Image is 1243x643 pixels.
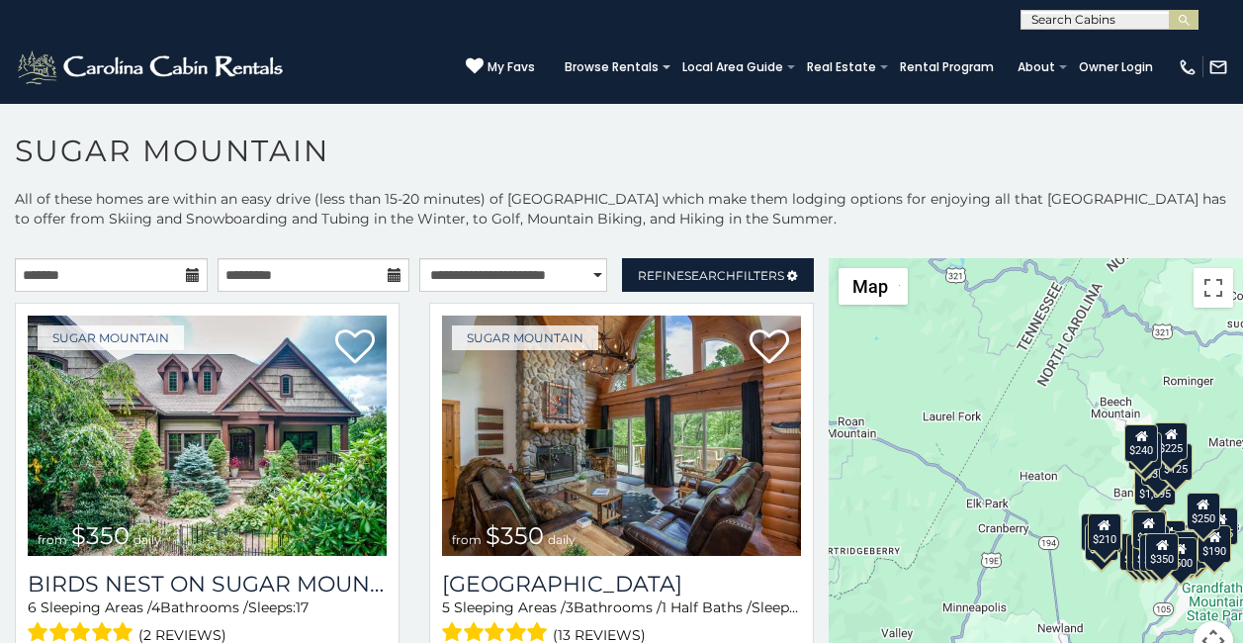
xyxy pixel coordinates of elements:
[890,53,1004,81] a: Rental Program
[1131,510,1165,548] div: $300
[1208,57,1228,77] img: mail-regular-white.png
[442,571,801,597] h3: Grouse Moor Lodge
[1085,522,1118,560] div: $355
[684,268,736,283] span: Search
[1178,57,1198,77] img: phone-regular-white.png
[151,598,160,616] span: 4
[1124,424,1158,462] div: $240
[852,276,888,297] span: Map
[442,598,450,616] span: 5
[672,53,793,81] a: Local Area Guide
[1080,512,1113,550] div: $240
[1130,509,1164,547] div: $190
[1194,268,1233,308] button: Toggle fullscreen view
[750,327,789,369] a: Add to favorites
[1138,534,1172,572] div: $350
[15,47,289,87] img: White-1-2.png
[1158,443,1192,481] div: $125
[1151,520,1185,558] div: $200
[797,53,886,81] a: Real Estate
[622,258,815,292] a: RefineSearchFilters
[1069,53,1163,81] a: Owner Login
[1186,492,1219,529] div: $250
[28,316,387,556] a: Birds Nest On Sugar Mountain from $350 daily
[1133,468,1175,505] div: $1,095
[442,316,801,556] img: Grouse Moor Lodge
[566,598,574,616] span: 3
[296,598,309,616] span: 17
[1127,431,1161,469] div: $170
[662,598,752,616] span: 1 Half Baths /
[548,532,576,547] span: daily
[28,316,387,556] img: Birds Nest On Sugar Mountain
[335,327,375,369] a: Add to favorites
[28,571,387,597] a: Birds Nest On Sugar Mountain
[839,268,908,305] button: Change map style
[38,325,184,350] a: Sugar Mountain
[442,571,801,597] a: [GEOGRAPHIC_DATA]
[1132,533,1166,571] div: $175
[555,53,668,81] a: Browse Rentals
[1088,515,1121,553] div: $225
[1008,53,1065,81] a: About
[452,325,598,350] a: Sugar Mountain
[1198,524,1231,562] div: $190
[38,532,67,547] span: from
[28,598,37,616] span: 6
[799,598,812,616] span: 12
[638,268,784,283] span: Refine Filters
[1126,533,1160,571] div: $155
[1154,422,1188,460] div: $225
[486,521,544,550] span: $350
[1140,447,1174,485] div: $350
[488,58,535,76] span: My Favs
[1087,512,1120,550] div: $210
[1145,533,1179,571] div: $350
[71,521,130,550] span: $350
[1163,537,1197,575] div: $500
[1173,531,1206,569] div: $195
[442,316,801,556] a: Grouse Moor Lodge from $350 daily
[1203,507,1237,545] div: $155
[452,532,482,547] span: from
[133,532,161,547] span: daily
[466,57,535,77] a: My Favs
